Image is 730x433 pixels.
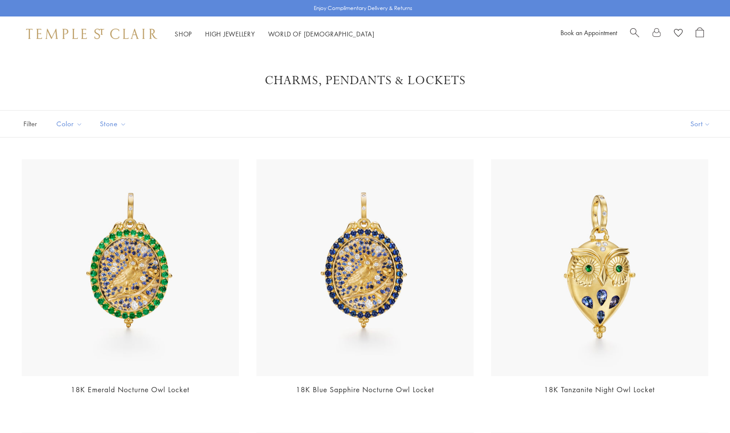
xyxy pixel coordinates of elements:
p: Enjoy Complimentary Delivery & Returns [314,4,412,13]
img: Temple St. Clair [26,29,157,39]
h1: Charms, Pendants & Lockets [35,73,695,89]
button: Stone [93,114,133,134]
a: 18K Emerald Nocturne Owl Locket [71,385,189,394]
span: Stone [96,118,133,129]
a: High JewelleryHigh Jewellery [205,30,255,38]
img: 18K Emerald Nocturne Owl Locket [22,159,239,376]
span: Color [52,118,89,129]
button: Color [50,114,89,134]
a: View Wishlist [674,27,683,40]
a: Open Shopping Bag [696,27,704,40]
nav: Main navigation [175,29,375,39]
img: 18K Blue Sapphire Nocturne Owl Locket [256,159,474,376]
img: 18K Tanzanite Night Owl Locket [491,159,708,376]
a: Search [630,27,639,40]
a: Book an Appointment [561,28,617,37]
a: World of [DEMOGRAPHIC_DATA]World of [DEMOGRAPHIC_DATA] [268,30,375,38]
a: 18K Tanzanite Night Owl Locket [544,385,655,394]
a: 18K Blue Sapphire Nocturne Owl Locket [296,385,434,394]
a: ShopShop [175,30,192,38]
button: Show sort by [671,111,730,137]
